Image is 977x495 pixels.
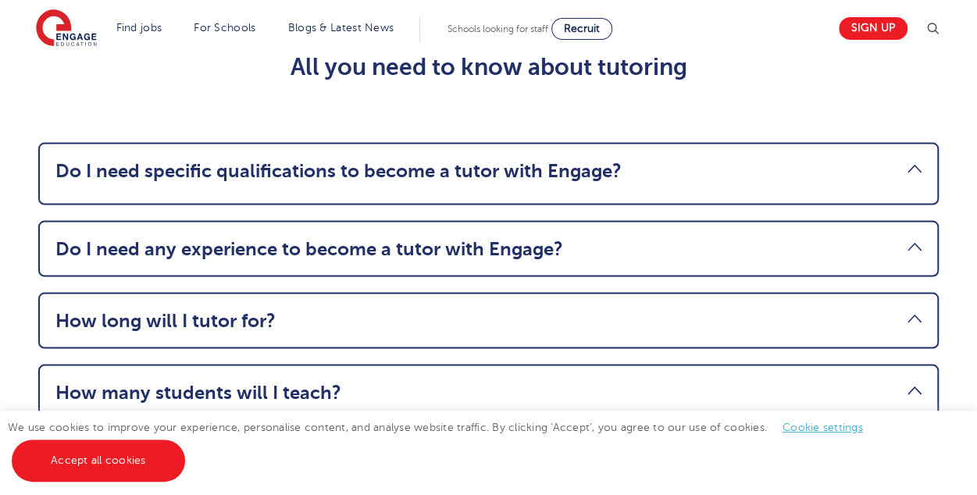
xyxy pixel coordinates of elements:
p: To deliver tutoring through Engage we require all tutors to be qualified teachers. [55,183,922,207]
a: Sign up [839,17,907,40]
a: Find jobs [116,22,162,34]
a: For Schools [194,22,255,34]
h2: All you need to know about tutoring [105,53,872,80]
a: Accept all cookies [12,440,185,482]
span: Recruit [564,23,600,34]
a: Do I need any experience to become a tutor with Engage? [55,237,922,259]
span: Schools looking for staff [447,23,548,34]
a: How long will I tutor for? [55,309,922,331]
a: How many students will I teach? [55,381,922,403]
img: Engage Education [36,9,97,48]
a: Blogs & Latest News [288,22,394,34]
span: We use cookies to improve your experience, personalise content, and analyse website traffic. By c... [8,422,879,466]
a: Recruit [551,18,612,40]
a: Do I need specific qualifications to become a tutor with Engage? [55,159,922,181]
a: Cookie settings [783,422,863,433]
